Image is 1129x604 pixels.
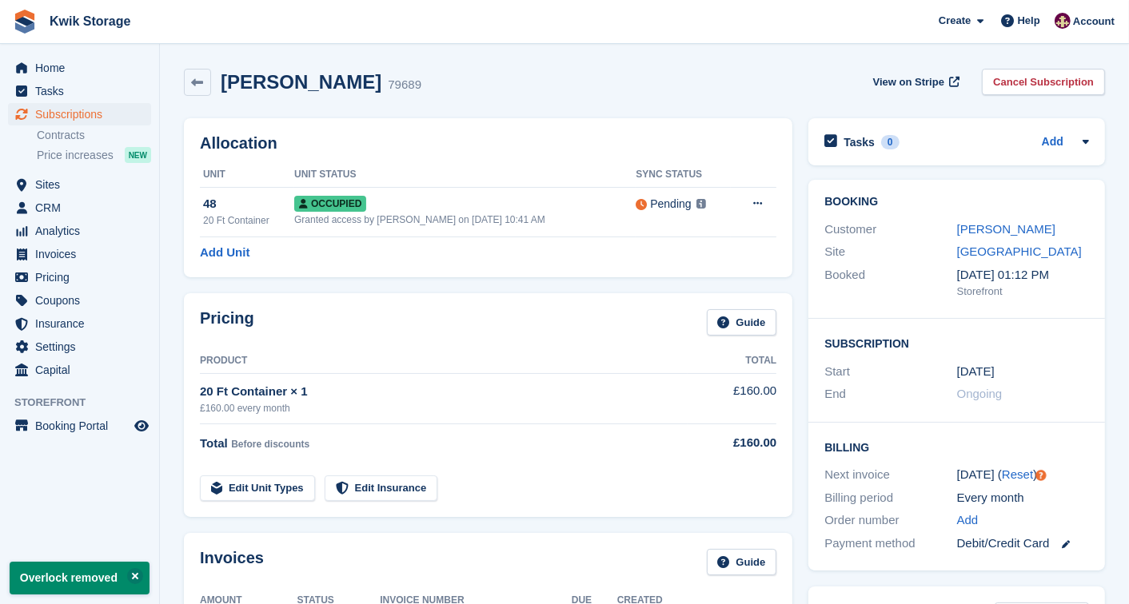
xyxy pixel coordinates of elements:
[35,220,131,242] span: Analytics
[707,549,777,575] a: Guide
[8,266,151,288] a: menu
[203,213,294,228] div: 20 Ft Container
[636,162,731,188] th: Sync Status
[696,199,706,209] img: icon-info-grey-7440780725fd019a000dd9b08b2336e03edf1995a4989e88bcd33f0948082b44.svg
[8,57,151,79] a: menu
[650,196,691,213] div: Pending
[200,436,228,450] span: Total
[294,196,366,212] span: Occupied
[824,196,1089,209] h2: Booking
[1073,14,1115,30] span: Account
[957,466,1089,484] div: [DATE] ( )
[35,336,131,358] span: Settings
[824,335,1089,351] h2: Subscription
[35,103,131,125] span: Subscriptions
[824,221,956,239] div: Customer
[957,489,1089,507] div: Every month
[1042,133,1063,152] a: Add
[35,415,131,437] span: Booking Portal
[35,197,131,219] span: CRM
[707,309,777,336] a: Guide
[8,359,151,381] a: menu
[1018,13,1040,29] span: Help
[35,173,131,196] span: Sites
[388,76,421,94] div: 79689
[8,312,151,335] a: menu
[824,534,956,553] div: Payment method
[231,439,309,450] span: Before discounts
[881,135,900,149] div: 0
[957,511,979,530] a: Add
[200,383,688,401] div: 20 Ft Container × 1
[939,13,971,29] span: Create
[8,173,151,196] a: menu
[8,336,151,358] a: menu
[1002,467,1033,481] a: Reset
[8,197,151,219] a: menu
[8,80,151,102] a: menu
[824,266,956,300] div: Booked
[688,373,776,423] td: £160.00
[844,135,875,149] h2: Tasks
[8,243,151,265] a: menu
[957,534,1089,553] div: Debit/Credit Card
[824,466,956,484] div: Next invoice
[824,363,956,381] div: Start
[982,69,1105,95] a: Cancel Subscription
[200,244,249,262] a: Add Unit
[824,511,956,530] div: Order number
[688,348,776,374] th: Total
[824,439,1089,455] h2: Billing
[867,69,963,95] a: View on Stripe
[200,475,315,502] a: Edit Unit Types
[35,57,131,79] span: Home
[43,8,137,34] a: Kwik Storage
[1055,13,1071,29] img: ellie tragonette
[8,415,151,437] a: menu
[125,147,151,163] div: NEW
[37,148,114,163] span: Price increases
[200,401,688,415] div: £160.00 every month
[200,134,776,153] h2: Allocation
[688,434,776,452] div: £160.00
[873,74,944,90] span: View on Stripe
[35,243,131,265] span: Invoices
[35,266,131,288] span: Pricing
[200,162,294,188] th: Unit
[200,309,254,336] h2: Pricing
[37,146,151,164] a: Price increases NEW
[13,10,37,34] img: stora-icon-8386f47178a22dfd0bd8f6a31ec36ba5ce8667c1dd55bd0f319d3a0aa187defe.svg
[14,395,159,411] span: Storefront
[1034,468,1048,483] div: Tooltip anchor
[294,162,636,188] th: Unit Status
[200,549,264,575] h2: Invoices
[957,222,1055,236] a: [PERSON_NAME]
[35,359,131,381] span: Capital
[957,387,1003,400] span: Ongoing
[824,385,956,403] div: End
[10,562,150,594] p: Overlock removed
[957,266,1089,284] div: [DATE] 01:12 PM
[294,213,636,227] div: Granted access by [PERSON_NAME] on [DATE] 10:41 AM
[8,289,151,312] a: menu
[221,71,381,93] h2: [PERSON_NAME]
[957,284,1089,300] div: Storefront
[132,416,151,435] a: Preview store
[35,312,131,335] span: Insurance
[35,289,131,312] span: Coupons
[203,195,294,213] div: 48
[35,80,131,102] span: Tasks
[824,243,956,261] div: Site
[824,489,956,507] div: Billing period
[325,475,438,502] a: Edit Insurance
[8,103,151,125] a: menu
[957,244,1082,258] a: [GEOGRAPHIC_DATA]
[200,348,688,374] th: Product
[8,220,151,242] a: menu
[37,128,151,143] a: Contracts
[957,363,995,381] time: 2025-03-29 01:00:00 UTC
